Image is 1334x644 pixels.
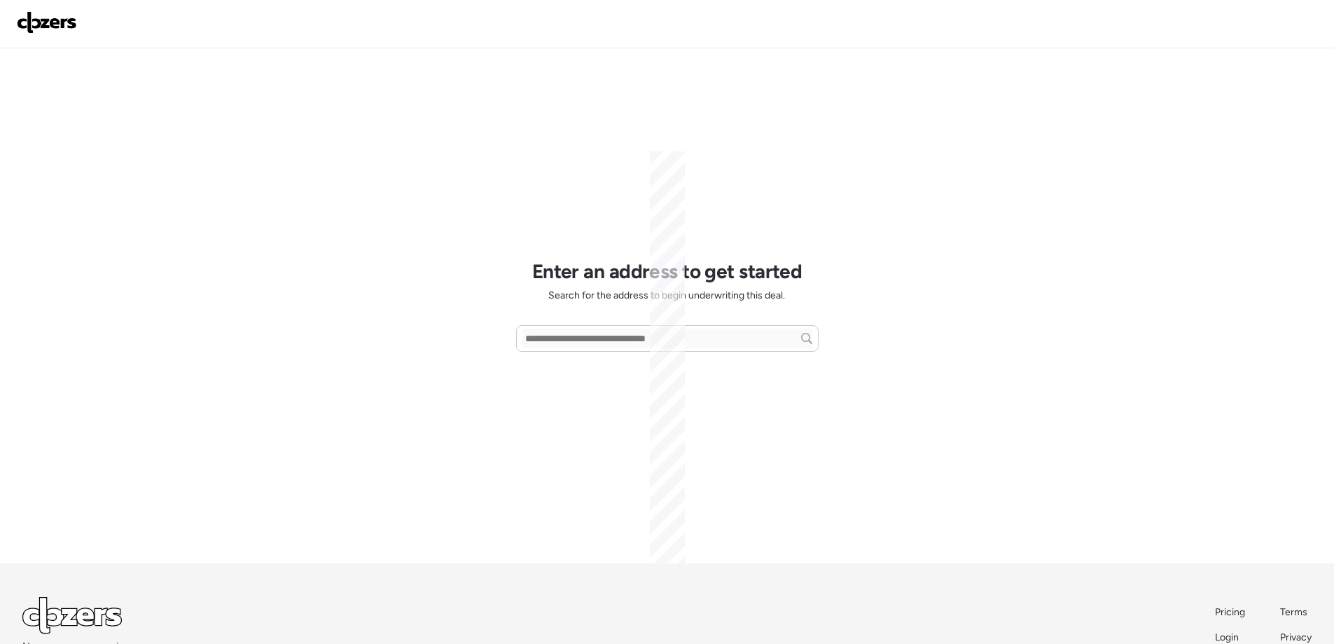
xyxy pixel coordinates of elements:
[22,597,122,634] img: Logo Light
[1280,606,1307,618] span: Terms
[548,289,785,303] span: Search for the address to begin underwriting this deal.
[1280,631,1312,643] span: Privacy
[1280,605,1312,619] a: Terms
[17,11,77,34] img: Logo
[532,259,803,283] h1: Enter an address to get started
[1215,606,1245,618] span: Pricing
[1215,605,1246,619] a: Pricing
[1215,631,1239,643] span: Login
